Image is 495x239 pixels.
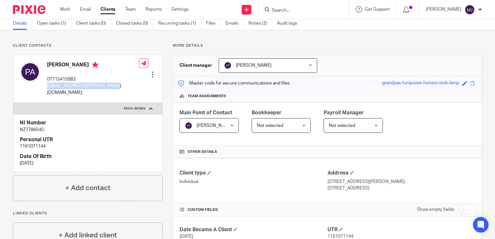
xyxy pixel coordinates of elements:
span: [DATE] [179,234,193,239]
h4: + Add contact [65,183,110,193]
a: Open tasks (1) [37,17,71,30]
a: Details [13,17,32,30]
a: Reports [145,6,162,13]
p: Master code for secure communications and files [178,80,290,86]
a: Files [206,17,221,30]
i: Primary [92,62,98,68]
span: Main Point of Contact [179,110,232,115]
a: Team [125,6,136,13]
p: More details [124,106,145,111]
h4: Client type [179,170,327,176]
a: Clients [100,6,115,13]
p: [PERSON_NAME] [426,6,461,13]
p: 07715415083 [47,76,139,83]
p: More details [173,43,482,48]
span: Other details [188,149,217,154]
p: [STREET_ADDRESS] [328,185,475,191]
img: svg%3E [185,122,192,130]
span: 1161071144 [328,234,353,239]
p: [EMAIL_ADDRESS][PERSON_NAME][DOMAIN_NAME] [47,83,139,96]
p: 1161071144 [20,143,156,150]
span: Bookkeeper [252,110,282,115]
a: Closed tasks (0) [116,17,153,30]
span: [PERSON_NAME] [197,123,232,128]
img: svg%3E [224,62,232,69]
input: Search [271,8,329,14]
p: Individual [179,178,327,185]
a: Client tasks (0) [76,17,111,30]
h3: Client manager [179,62,212,69]
span: Not selected [329,123,355,128]
div: grandpas-turquoise-honeycomb-lamp [382,80,459,87]
h4: UTR [328,226,475,233]
a: Notes (2) [248,17,272,30]
label: Show empty fields [417,206,454,213]
span: [PERSON_NAME] [236,63,271,68]
p: Client contacts [13,43,163,48]
h4: CUSTOM FIELDS [179,207,327,212]
a: Work [60,6,70,13]
span: Payroll Manager [324,110,364,115]
p: NZ778654C [20,127,156,133]
h4: Date Became A Client [179,226,327,233]
a: Settings [171,6,189,13]
img: svg%3E [465,5,475,15]
a: Audit logs [277,17,302,30]
a: Email [80,6,91,13]
a: Recurring tasks (1) [158,17,201,30]
span: Team assignments [188,94,226,99]
p: [STREET_ADDRESS][PERSON_NAME] [328,178,475,185]
p: [DATE] [20,160,156,166]
p: Linked clients [13,211,163,216]
h4: Personal UTR [20,136,156,143]
h4: NI Number [20,119,156,126]
img: Pixie [13,5,45,14]
a: Emails [225,17,244,30]
span: Not selected [257,123,283,128]
h4: [PERSON_NAME] [47,62,139,70]
span: Get Support [365,7,390,12]
img: svg%3E [20,62,40,82]
h4: Address [328,170,475,176]
h4: Date Of Birth [20,153,156,160]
